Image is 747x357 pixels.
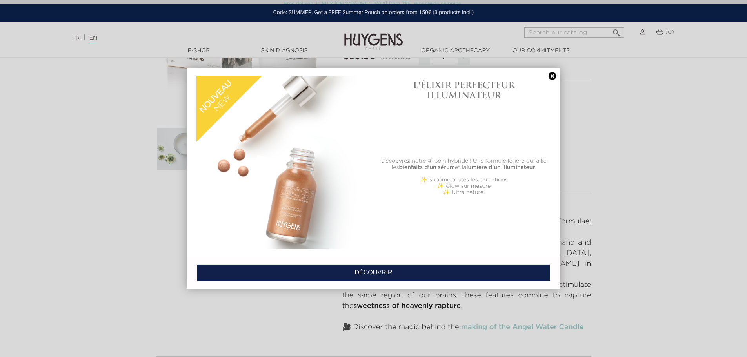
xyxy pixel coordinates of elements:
p: Découvrez notre #1 soin hybride ! Une formule légère qui allie les et la . [378,158,551,170]
a: DÉCOUVRIR [197,264,550,281]
p: ✨ Sublime toutes les carnations [378,177,551,183]
h1: L'ÉLIXIR PERFECTEUR ILLUMINATEUR [378,80,551,101]
b: lumière d'un illuminateur [467,165,535,170]
p: ✨ Glow sur mesure [378,183,551,189]
b: bienfaits d'un sérum [399,165,455,170]
p: ✨ Ultra naturel [378,189,551,196]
